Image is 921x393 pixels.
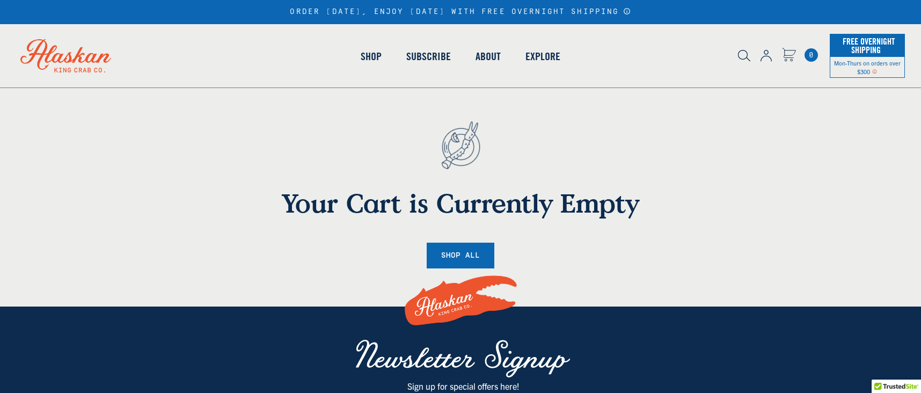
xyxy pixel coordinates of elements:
[761,50,772,62] img: account
[348,26,394,87] a: Shop
[163,187,758,219] h1: Your Cart is Currently Empty
[738,50,750,62] img: search
[513,26,573,87] a: Explore
[805,48,818,62] span: 0
[401,263,520,339] img: Alaskan King Crab Co. Logo
[782,48,796,63] a: Cart
[5,24,126,88] img: Alaskan King Crab Co. logo
[424,103,497,187] img: empty cart - anchor
[427,243,494,269] a: Shop All
[290,8,631,17] div: ORDER [DATE], ENJOY [DATE] WITH FREE OVERNIGHT SHIPPING
[394,26,463,87] a: Subscribe
[805,48,818,62] a: Cart
[351,379,575,393] p: Sign up for special offers here!
[840,33,895,58] span: Free Overnight Shipping
[463,26,513,87] a: About
[834,59,901,75] span: Mon-Thurs on orders over $300
[872,68,877,75] span: Shipping Notice Icon
[623,8,631,15] a: Announcement Bar Modal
